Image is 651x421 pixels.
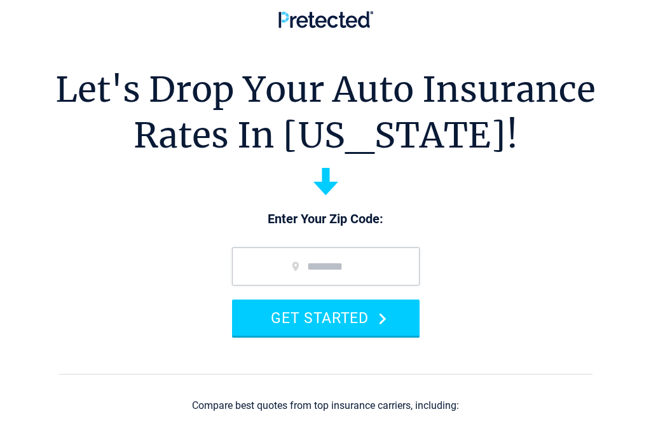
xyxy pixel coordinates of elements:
h1: Let's Drop Your Auto Insurance Rates In [US_STATE]! [55,67,596,158]
div: Compare best quotes from top insurance carriers, including: [192,400,459,411]
img: Pretected Logo [278,11,373,28]
input: zip code [232,247,420,286]
p: Enter Your Zip Code: [219,210,432,228]
button: GET STARTED [232,300,420,336]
